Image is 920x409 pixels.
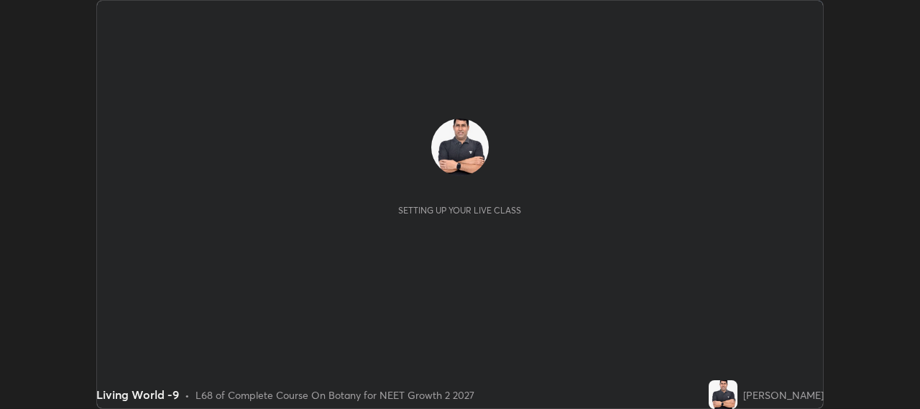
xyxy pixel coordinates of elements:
[398,205,521,216] div: Setting up your live class
[96,386,179,403] div: Living World -9
[431,119,489,176] img: 364720b0a7814bb496f4b8cab5382653.jpg
[185,387,190,403] div: •
[743,387,824,403] div: [PERSON_NAME]
[195,387,474,403] div: L68 of Complete Course On Botany for NEET Growth 2 2027
[709,380,737,409] img: 364720b0a7814bb496f4b8cab5382653.jpg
